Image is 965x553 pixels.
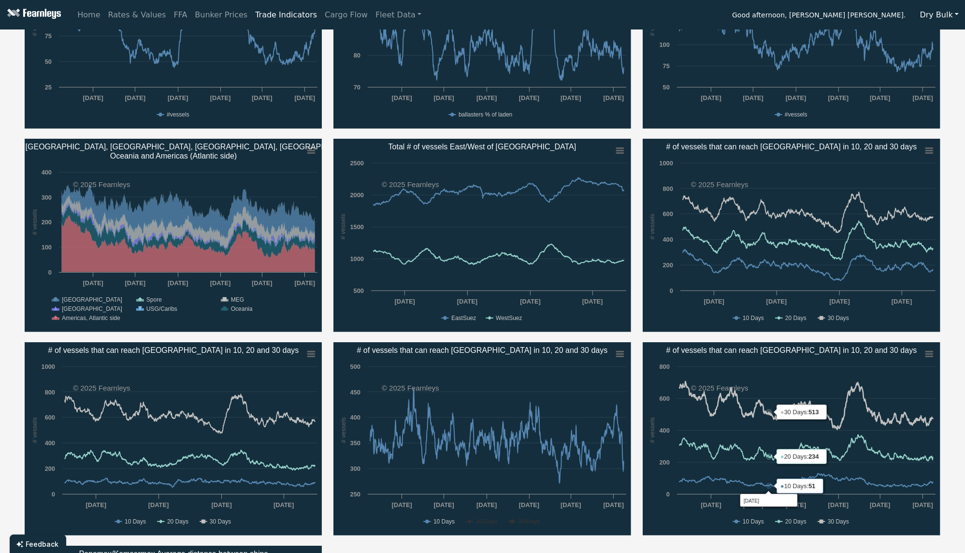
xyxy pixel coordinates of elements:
text: © 2025 Fearnleys [73,180,130,189]
text: 10 Days [743,315,764,321]
text: [DATE] [395,298,415,305]
text: 100 [660,41,670,48]
text: 400 [350,414,360,421]
text: 400 [44,439,55,447]
text: [DATE] [477,94,497,102]
text: 400 [41,169,51,176]
text: 0 [670,287,673,294]
text: WestSuez [496,315,522,321]
text: 250 [350,491,360,498]
text: [GEOGRAPHIC_DATA] [62,306,122,312]
text: [DATE] [294,279,315,287]
button: Dry Bulk [914,6,965,24]
text: 30 Days: [780,408,819,416]
text: 600 [660,395,670,402]
text: 30 Days [828,518,849,525]
a: Cargo Flow [321,5,372,25]
text: 30 Days [519,518,540,525]
text: 20 Days [785,518,807,525]
text: [DATE] [210,279,230,287]
text: 10 Days [743,518,764,525]
text: 1000 [41,363,55,370]
text: [DATE] [252,94,272,102]
tspan: ● [780,453,784,460]
text: [DATE] [828,501,849,509]
text: 2000 [350,191,364,199]
text: [DATE] [273,501,293,509]
a: Bunker Prices [191,5,251,25]
text: [DATE] [125,279,145,287]
text: # of vessels that can reach [GEOGRAPHIC_DATA] in 10, 20 and 30 days [666,346,917,355]
text: 100 [41,244,51,251]
text: Americas, Atlantic side [62,315,120,321]
text: 50 [44,58,51,65]
text: © 2025 Fearnleys [382,384,439,392]
text: [DATE] [392,501,412,509]
text: [DATE] [913,94,933,102]
text: [DATE] [786,501,807,509]
text: 400 [663,236,673,243]
text: # vessels [649,214,656,239]
text: 20 Days [476,518,497,525]
text: [DATE] [743,94,763,102]
tspan: 513 [809,408,819,416]
span: Good afternoon, [PERSON_NAME] [PERSON_NAME]. [732,8,906,24]
text: 70 [354,84,360,91]
text: [DATE] [870,94,891,102]
svg: Total # of vessels East/West of Suez [333,139,631,332]
text: 300 [350,465,360,472]
a: FFA [170,5,191,25]
text: 800 [44,389,55,396]
text: [GEOGRAPHIC_DATA] [62,296,122,303]
text: #vessels [785,111,807,118]
text: [DATE] [83,279,103,287]
text: 1000 [660,160,673,167]
text: [DATE] [582,298,603,305]
text: 20 Days [785,315,807,321]
text: [DATE] [520,298,541,305]
text: 0 [666,491,670,498]
text: # vessels [649,10,656,36]
text: [DATE] [210,94,230,102]
text: [DATE] [83,94,103,102]
text: [DATE] [913,501,933,509]
a: Rates & Values [104,5,170,25]
text: 2500 [350,160,364,167]
text: [DATE] [561,94,581,102]
text: 30 Days [828,315,849,321]
text: ballasters % of laden [459,111,512,118]
text: 800 [663,185,673,192]
text: 200 [663,262,673,269]
text: [DATE] [392,94,412,102]
text: # vessels [30,10,38,36]
text: [DATE] [870,501,891,509]
svg: # of vessels that can reach Baltimore in 10, 20 and 30 days [643,342,940,536]
text: [DATE] [704,298,724,305]
text: 200 [660,459,670,466]
text: Total # of vessels East/West of [GEOGRAPHIC_DATA] [389,143,576,151]
text: 200 [41,218,51,226]
text: [DATE] [701,94,721,102]
img: Fearnleys Logo [5,9,61,21]
text: MEG [230,296,244,303]
svg: # of vessels that can reach Rotterdam in 10, 20 and 30 days [25,342,322,536]
text: [DATE] [892,298,912,305]
text: #vessels [167,111,189,118]
text: [DATE] [701,501,721,509]
tspan: ● [780,408,784,416]
text: © 2025 Fearnleys [73,384,130,392]
text: 0 [48,269,51,276]
text: [DATE] [830,298,850,305]
text: 20 Days: [780,453,819,460]
text: Spore [146,296,161,303]
a: Home [73,5,104,25]
text: # vessels [340,417,347,443]
text: [DATE] [125,94,145,102]
text: 75 [44,32,51,40]
text: # vessels [30,209,38,235]
text: 500 [350,363,360,370]
text: # of vessels that can reach [GEOGRAPHIC_DATA] in 10, 20 and 30 days [48,346,299,355]
a: Trade Indicators [251,5,321,25]
text: 450 [350,389,360,396]
text: EastSuez [451,315,476,321]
